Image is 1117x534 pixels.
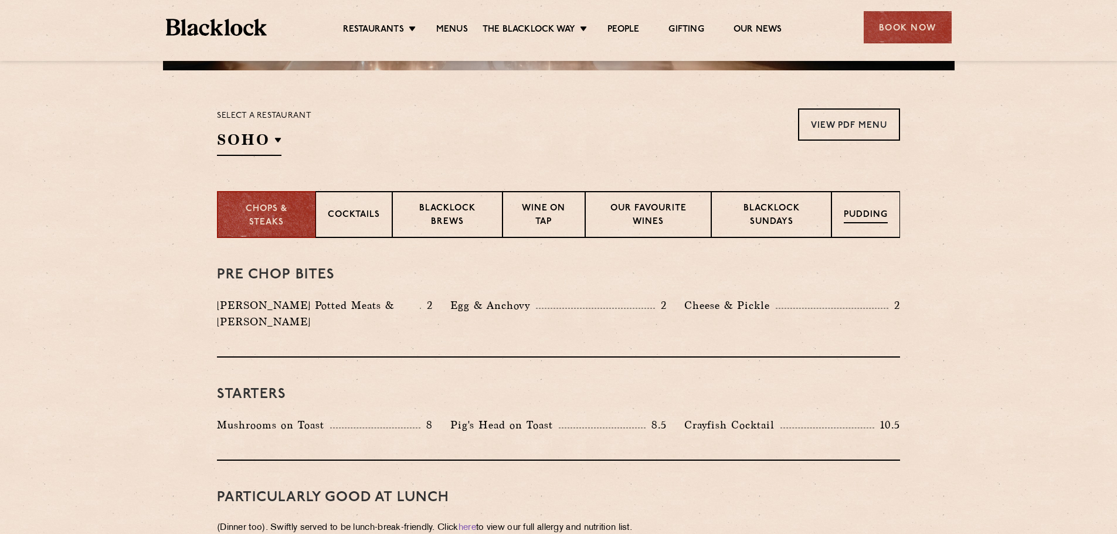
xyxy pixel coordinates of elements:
p: Crayfish Cocktail [684,417,780,433]
h2: SOHO [217,130,281,156]
a: View PDF Menu [798,108,900,141]
h3: Starters [217,387,900,402]
a: Our News [734,24,782,37]
a: Gifting [668,24,704,37]
h3: Pre Chop Bites [217,267,900,283]
div: Book Now [864,11,952,43]
p: Select a restaurant [217,108,311,124]
p: Cheese & Pickle [684,297,776,314]
p: Blacklock Sundays [724,202,819,230]
h3: PARTICULARLY GOOD AT LUNCH [217,490,900,505]
p: 2 [421,298,433,313]
p: 10.5 [874,417,900,433]
p: Blacklock Brews [405,202,490,230]
p: [PERSON_NAME] Potted Meats & [PERSON_NAME] [217,297,420,330]
p: 2 [888,298,900,313]
p: 2 [655,298,667,313]
p: Chops & Steaks [230,203,303,229]
a: Restaurants [343,24,404,37]
a: People [607,24,639,37]
a: Menus [436,24,468,37]
p: 8.5 [646,417,667,433]
a: The Blacklock Way [483,24,575,37]
p: Cocktails [328,209,380,223]
a: here [459,523,476,532]
p: 8 [420,417,433,433]
p: Mushrooms on Toast [217,417,330,433]
p: Egg & Anchovy [450,297,536,314]
p: Pudding [844,209,888,223]
img: BL_Textured_Logo-footer-cropped.svg [166,19,267,36]
p: Wine on Tap [515,202,572,230]
p: Pig's Head on Toast [450,417,559,433]
p: Our favourite wines [597,202,700,230]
